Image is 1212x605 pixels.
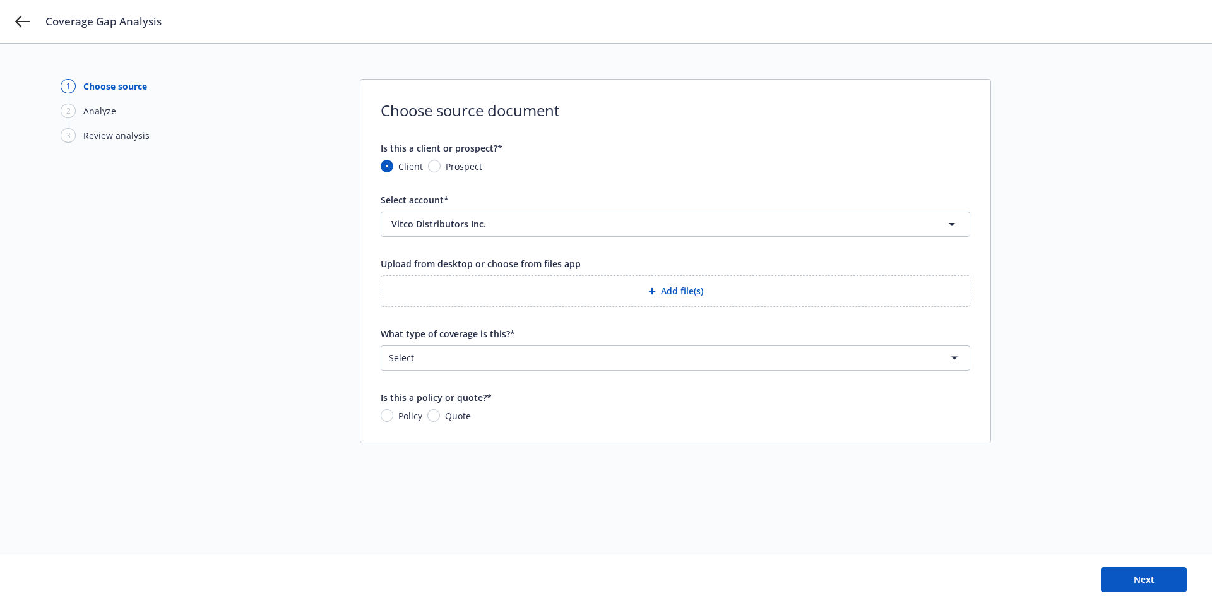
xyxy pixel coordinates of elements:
[398,160,423,173] span: Client
[428,160,441,172] input: Prospect
[381,409,393,422] input: Policy
[1101,567,1187,592] button: Next
[1134,573,1155,585] span: Next
[381,160,393,172] input: Client
[61,128,76,143] div: 3
[61,79,76,93] div: 1
[61,104,76,118] div: 2
[446,160,482,173] span: Prospect
[381,328,515,340] span: What type of coverage is this?*
[83,129,150,142] div: Review analysis
[398,409,422,422] span: Policy
[381,142,502,154] span: Is this a client or prospect?*
[445,409,471,422] span: Quote
[381,392,492,404] span: Is this a policy or quote?*
[381,212,970,237] button: Vitco Distributors Inc.
[381,275,970,307] button: Add file(s)
[381,194,449,206] span: Select account*
[427,409,440,422] input: Quote
[83,104,116,117] div: Analyze
[83,80,147,93] div: Choose source
[391,217,889,231] span: Vitco Distributors Inc.
[381,258,581,270] span: Upload from desktop or choose from files app
[45,14,162,29] span: Coverage Gap Analysis
[381,100,970,121] span: Choose source document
